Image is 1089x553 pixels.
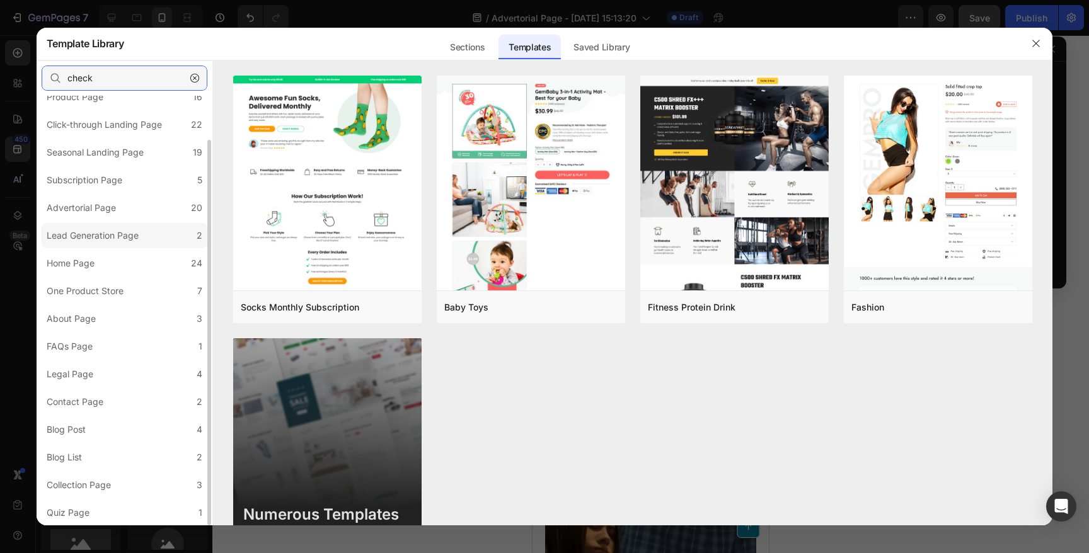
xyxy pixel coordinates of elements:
[47,173,122,188] div: Subscription Page
[47,283,124,299] div: One Product Store
[197,450,202,465] div: 2
[47,311,96,326] div: About Page
[199,339,202,354] div: 1
[47,339,93,354] div: FAQs Page
[47,505,89,520] div: Quiz Page
[193,145,202,160] div: 19
[197,283,202,299] div: 7
[197,311,202,326] div: 3
[47,228,139,243] div: Lead Generation Page
[56,375,163,391] p: Check Availability
[197,367,202,382] div: 4
[191,256,202,271] div: 24
[47,27,124,60] h2: Template Library
[47,256,95,271] div: Home Page
[47,117,162,132] div: Click-through Landing Page
[47,89,103,105] div: Product Page
[199,505,202,520] div: 1
[47,422,86,437] div: Blog Post
[13,21,224,232] img: gempages_581776212536328948-621ce466-fb9c-43ec-814a-3cfdb8275483.webp
[444,300,488,315] div: Baby Toys
[197,422,202,437] div: 4
[851,300,884,315] div: Fashion
[13,365,224,401] button: <p>Check Availability</p>
[193,89,202,105] div: 16
[498,35,561,60] div: Templates
[14,246,222,273] p: När jag gick i pension för [DATE] började jag tänka mer på de små detaljerna i livet.
[47,394,103,409] div: Contact Page
[440,35,495,60] div: Sections
[197,477,202,493] div: 3
[1046,491,1076,522] div: Open Intercom Messenger
[47,145,144,160] div: Seasonal Landing Page
[563,35,640,60] div: Saved Library
[47,367,93,382] div: Legal Page
[14,324,222,351] p: Men det fanns en sak jag aldrig tänkte på tidigare: [PERSON_NAME]
[197,228,202,243] div: 2
[47,450,82,465] div: Blog List
[42,66,207,91] input: E.g.: Black Friday, Sale, etc.
[47,477,111,493] div: Collection Page
[648,300,735,315] div: Fitness Protein Drink
[197,394,202,409] div: 2
[241,300,359,315] div: Socks Monthly Subscription
[243,506,412,542] div: Numerous Templates are on the way
[47,200,116,215] div: Advertorial Page
[191,200,202,215] div: 20
[197,173,202,188] div: 5
[14,285,222,312] p: Jag ville ha det bekvämt, hälsosamt och enkelt – utan att behöva kompromissa.
[191,117,202,132] div: 22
